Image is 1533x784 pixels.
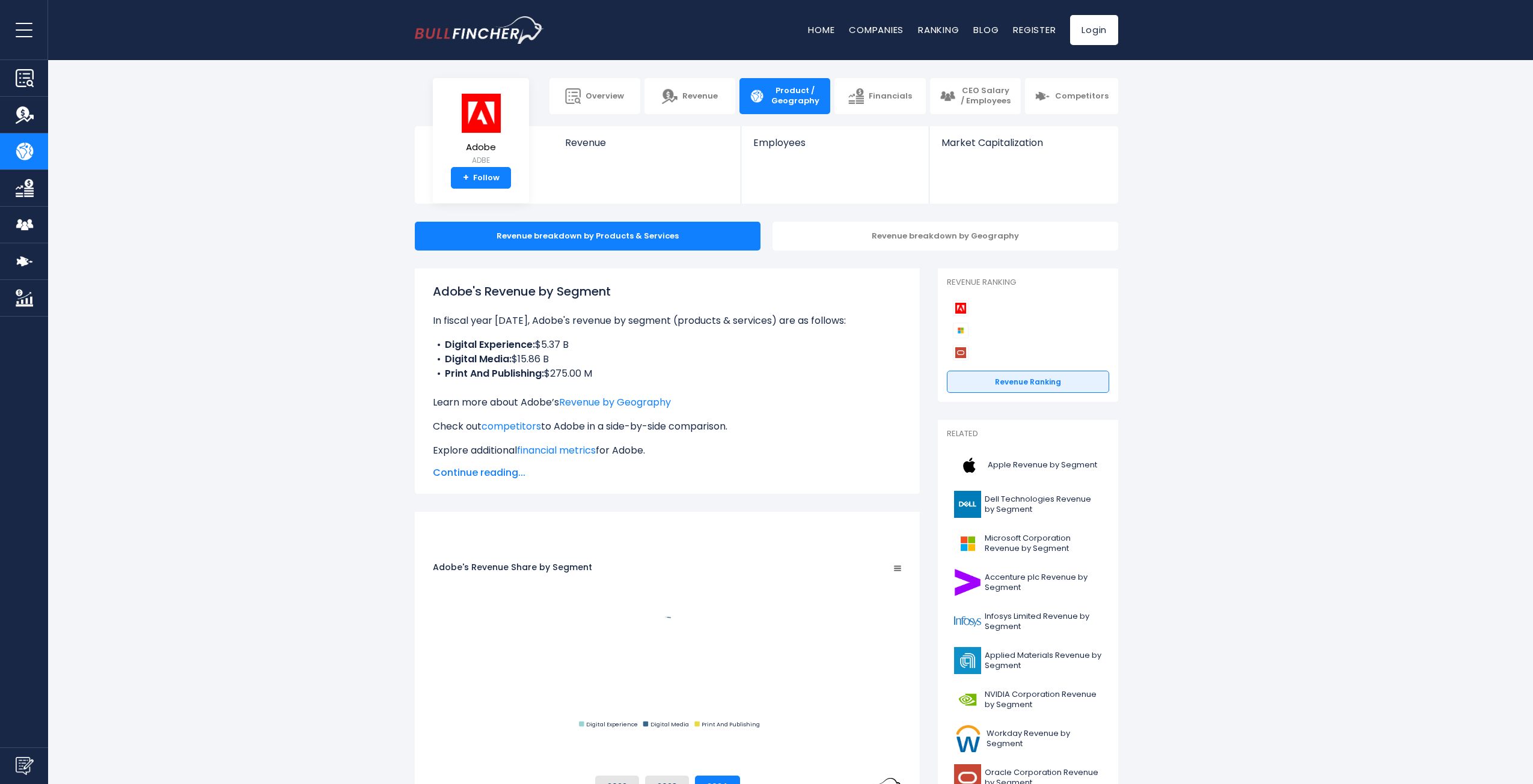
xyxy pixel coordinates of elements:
small: ADBE [460,155,502,166]
a: Login [1070,15,1118,45]
a: Revenue Ranking [947,371,1109,394]
svg: Adobe's Revenue Share by Segment [433,526,902,766]
img: MSFT logo [954,530,981,557]
p: Explore additional for Adobe. [433,443,902,458]
a: Infosys Limited Revenue by Segment [947,605,1109,638]
a: Applied Materials Revenue by Segment [947,644,1109,677]
a: Competitors [1025,78,1118,114]
li: $275.00 M [433,366,902,381]
span: Market Capitalization [941,137,1105,148]
a: NVIDIA Corporation Revenue by Segment [947,683,1109,716]
a: Blog [973,23,999,36]
img: WDAY logo [954,725,983,752]
span: Workday Revenue by Segment [987,729,1102,749]
b: Digital Experience: [445,338,535,351]
a: Go to homepage [415,16,544,44]
p: Related [947,429,1109,439]
a: Companies [849,23,904,36]
p: Learn more about Adobe’s [433,395,902,410]
span: Microsoft Corporation Revenue by Segment [985,533,1102,554]
a: +Follow [451,167,511,189]
tspan: 1.94 % [656,594,671,600]
a: Apple Revenue by Segment [947,449,1109,482]
a: financial metrics [517,443,596,457]
tspan: 25.12 % [693,609,711,615]
text: Print And Publishing [702,720,760,728]
img: Adobe competitors logo [953,300,968,316]
a: Ranking [918,23,959,36]
text: Digital Experience [586,720,638,728]
span: Adobe [460,142,502,153]
span: Competitors [1055,91,1109,102]
a: Market Capitalization [929,126,1117,169]
span: Dell Technologies Revenue by Segment [985,494,1102,515]
text: Digital Media [650,720,689,728]
span: Product / Geography [770,86,821,106]
p: Revenue Ranking [947,278,1109,288]
a: CEO Salary / Employees [930,78,1021,114]
div: Revenue breakdown by Products & Services [415,222,760,251]
a: Overview [549,78,640,114]
li: $5.37 B [433,338,902,352]
span: Accenture plc Revenue by Segment [985,573,1102,593]
span: Revenue [565,137,729,148]
img: NVDA logo [954,686,981,713]
img: AMAT logo [954,647,981,674]
p: Check out to Adobe in a side-by-side comparison. [433,419,902,434]
span: Financials [869,91,912,102]
b: Digital Media: [445,352,512,366]
strong: + [463,172,469,183]
h1: Adobe's Revenue by Segment [433,282,902,300]
a: Financials [834,78,925,114]
tspan: 72.94 % [624,681,643,687]
img: Microsoft Corporation competitors logo [953,323,968,338]
img: INFY logo [954,608,981,635]
tspan: Adobe's Revenue Share by Segment [433,561,592,573]
a: Revenue [644,78,735,114]
a: competitors [482,419,541,433]
a: Revenue by Geography [559,395,671,409]
a: Adobe ADBE [459,93,503,168]
a: Employees [741,126,928,169]
img: AAPL logo [954,452,984,479]
a: Product / Geography [739,78,830,114]
b: Print And Publishing: [445,366,544,380]
li: $15.86 B [433,352,902,366]
span: Continue reading... [433,466,902,480]
p: In fiscal year [DATE], Adobe's revenue by segment (products & services) are as follows: [433,314,902,328]
img: bullfincher logo [415,16,544,44]
a: Dell Technologies Revenue by Segment [947,488,1109,521]
img: DELL logo [954,491,981,518]
span: NVIDIA Corporation Revenue by Segment [985,690,1102,710]
span: CEO Salary / Employees [960,86,1011,106]
span: Revenue [682,91,718,102]
span: Applied Materials Revenue by Segment [985,651,1102,671]
a: Accenture plc Revenue by Segment [947,566,1109,599]
a: Revenue [553,126,741,169]
div: Revenue breakdown by Geography [773,222,1118,251]
span: Infosys Limited Revenue by Segment [985,612,1102,632]
span: Employees [753,137,916,148]
a: Home [808,23,834,36]
a: Workday Revenue by Segment [947,722,1109,755]
img: Oracle Corporation competitors logo [953,345,968,360]
a: Microsoft Corporation Revenue by Segment [947,527,1109,560]
span: Overview [586,91,624,102]
a: Register [1013,23,1056,36]
span: Apple Revenue by Segment [988,460,1097,470]
img: ACN logo [954,569,981,596]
